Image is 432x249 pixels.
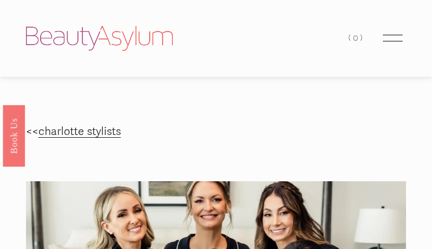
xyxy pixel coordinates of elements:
img: Beauty Asylum | Bridal Hair &amp; Makeup Charlotte &amp; Atlanta [26,26,173,51]
a: 0 items in cart [348,30,364,46]
a: charlotte stylists [38,125,121,138]
span: 0 [353,33,360,43]
a: Book Us [3,104,25,166]
p: << [26,122,406,142]
span: ) [360,33,365,43]
span: ( [348,33,353,43]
